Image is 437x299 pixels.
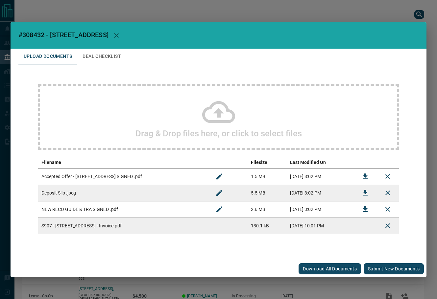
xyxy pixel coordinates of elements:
button: Download [357,185,373,201]
button: Deal Checklist [77,49,126,64]
th: Filename [38,156,208,169]
td: S907 - [STREET_ADDRESS] - Invoice.pdf [38,218,208,234]
button: Download [357,201,373,217]
button: Upload Documents [18,49,77,64]
div: Drag & Drop files here, or click to select files [38,84,399,150]
th: Filesize [248,156,287,169]
td: Deposit Slip .jpeg [38,185,208,201]
td: [DATE] 3:02 PM [287,201,354,218]
button: Remove File [380,185,396,201]
td: 130.1 kB [248,218,287,234]
button: Remove File [380,169,396,184]
td: Accepted Offer - [STREET_ADDRESS] SIGNED .pdf [38,168,208,185]
td: NEW RECO GUIDE & TRA SIGNED .pdf [38,201,208,218]
h2: Drag & Drop files here, or click to select files [135,128,302,138]
button: Remove File [380,201,396,217]
td: 1.5 MB [248,168,287,185]
td: [DATE] 3:02 PM [287,168,354,185]
button: Rename [211,185,227,201]
th: download action column [354,156,376,169]
th: delete file action column [376,156,399,169]
td: [DATE] 10:01 PM [287,218,354,234]
button: Download All Documents [299,263,361,274]
td: 5.5 MB [248,185,287,201]
button: Submit new documents [364,263,424,274]
button: Rename [211,169,227,184]
td: [DATE] 3:02 PM [287,185,354,201]
button: Delete [380,218,396,234]
th: edit column [208,156,248,169]
button: Download [357,169,373,184]
td: 2.6 MB [248,201,287,218]
span: #308432 - [STREET_ADDRESS] [18,31,109,39]
th: Last Modified On [287,156,354,169]
button: Rename [211,201,227,217]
